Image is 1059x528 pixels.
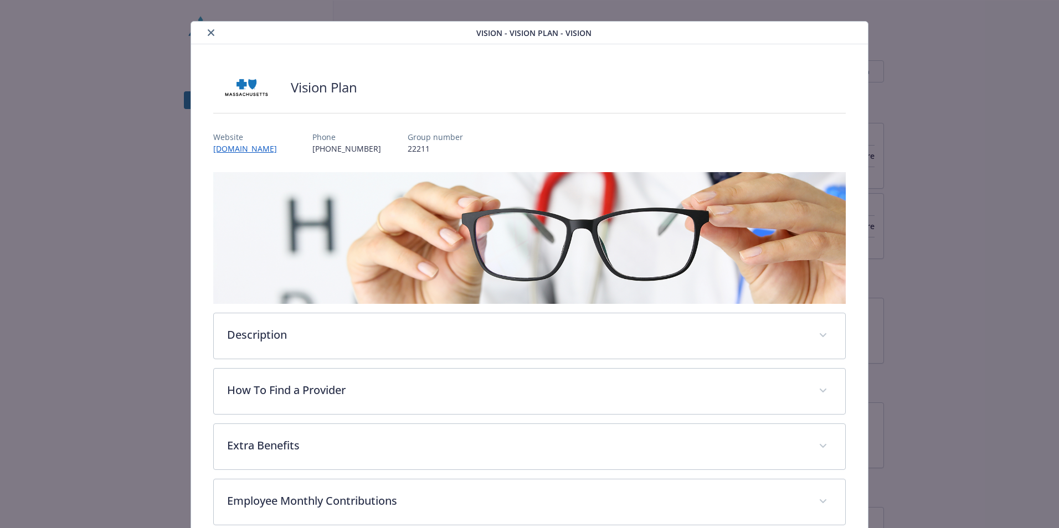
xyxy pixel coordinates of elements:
a: [DOMAIN_NAME] [213,143,286,154]
div: How To Find a Provider [214,369,845,414]
p: Group number [408,131,463,143]
p: Employee Monthly Contributions [227,493,805,509]
p: Extra Benefits [227,437,805,454]
p: How To Find a Provider [227,382,805,398]
p: Description [227,327,805,343]
p: 22211 [408,143,463,154]
span: Vision - Vision Plan - Vision [476,27,592,39]
img: banner [213,172,846,304]
div: Description [214,313,845,359]
h2: Vision Plan [291,78,357,97]
div: Extra Benefits [214,424,845,469]
div: Employee Monthly Contributions [214,479,845,525]
p: [PHONE_NUMBER] [312,143,381,154]
button: close [204,26,218,39]
p: Phone [312,131,381,143]
p: Website [213,131,286,143]
img: Blue Cross and Blue Shield of Massachusetts, Inc. [213,71,280,104]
